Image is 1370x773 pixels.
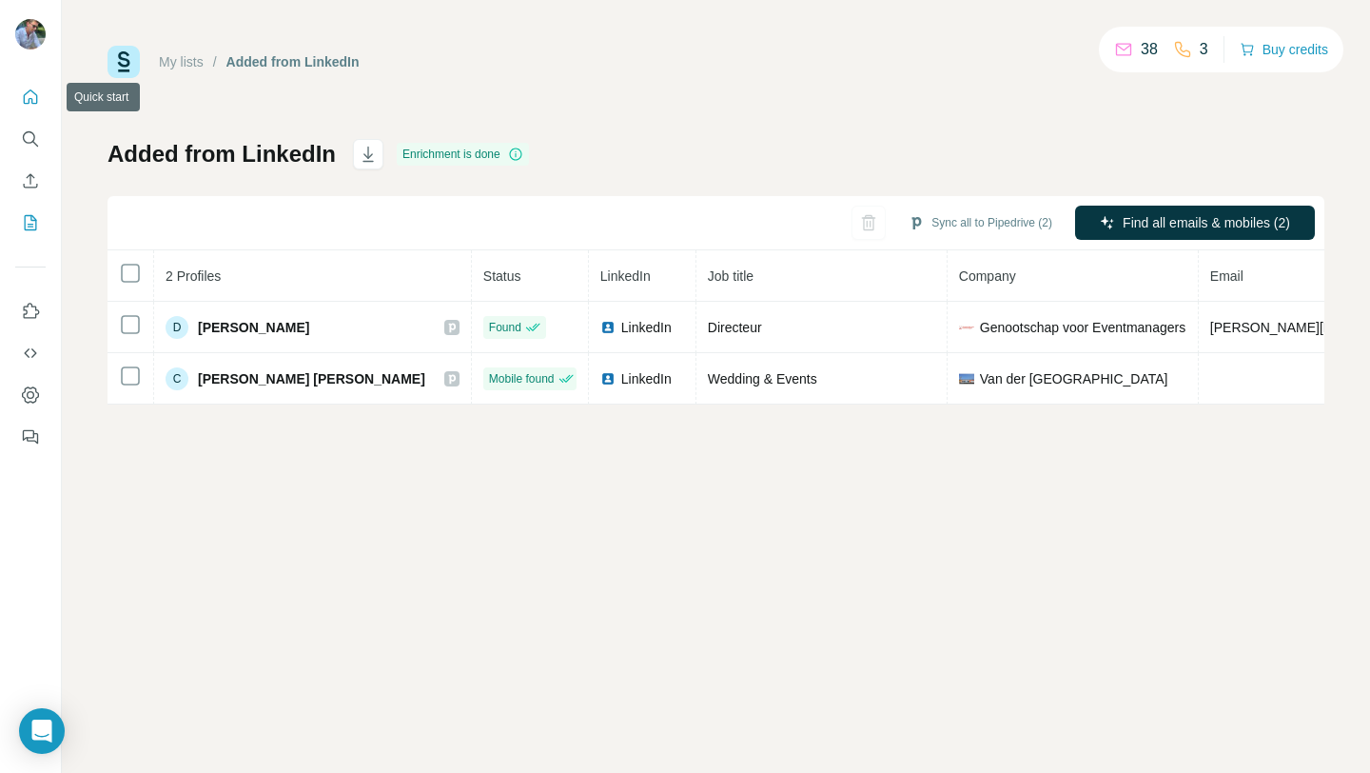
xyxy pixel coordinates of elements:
button: Search [15,122,46,156]
div: Added from LinkedIn [226,52,360,71]
button: My lists [15,206,46,240]
span: Status [483,268,521,284]
button: Buy credits [1240,36,1328,63]
a: My lists [159,54,204,69]
img: LinkedIn logo [600,371,616,386]
span: LinkedIn [600,268,651,284]
span: Van der [GEOGRAPHIC_DATA] [980,369,1168,388]
span: LinkedIn [621,369,672,388]
span: [PERSON_NAME] [198,318,309,337]
div: Open Intercom Messenger [19,708,65,754]
img: company-logo [959,371,974,386]
span: Email [1210,268,1243,284]
button: Use Surfe on LinkedIn [15,294,46,328]
p: 38 [1141,38,1158,61]
span: Job title [708,268,753,284]
span: Find all emails & mobiles (2) [1123,213,1290,232]
span: Directeur [708,320,762,335]
p: 3 [1200,38,1208,61]
button: Sync all to Pipedrive (2) [895,208,1066,237]
img: LinkedIn logo [600,320,616,335]
h1: Added from LinkedIn [108,139,336,169]
span: LinkedIn [621,318,672,337]
button: Quick start [15,80,46,114]
button: Find all emails & mobiles (2) [1075,206,1315,240]
button: Use Surfe API [15,336,46,370]
img: company-logo [959,320,974,335]
div: D [166,316,188,339]
span: Found [489,319,521,336]
li: / [213,52,217,71]
button: Enrich CSV [15,164,46,198]
span: Company [959,268,1016,284]
img: Avatar [15,19,46,50]
span: Genootschap voor Eventmanagers [980,318,1185,337]
div: Enrichment is done [397,143,529,166]
div: C [166,367,188,390]
span: 2 Profiles [166,268,221,284]
span: Wedding & Events [708,371,817,386]
button: Dashboard [15,378,46,412]
button: Feedback [15,420,46,454]
img: Surfe Logo [108,46,140,78]
span: [PERSON_NAME] [PERSON_NAME] [198,369,425,388]
span: Mobile found [489,370,555,387]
